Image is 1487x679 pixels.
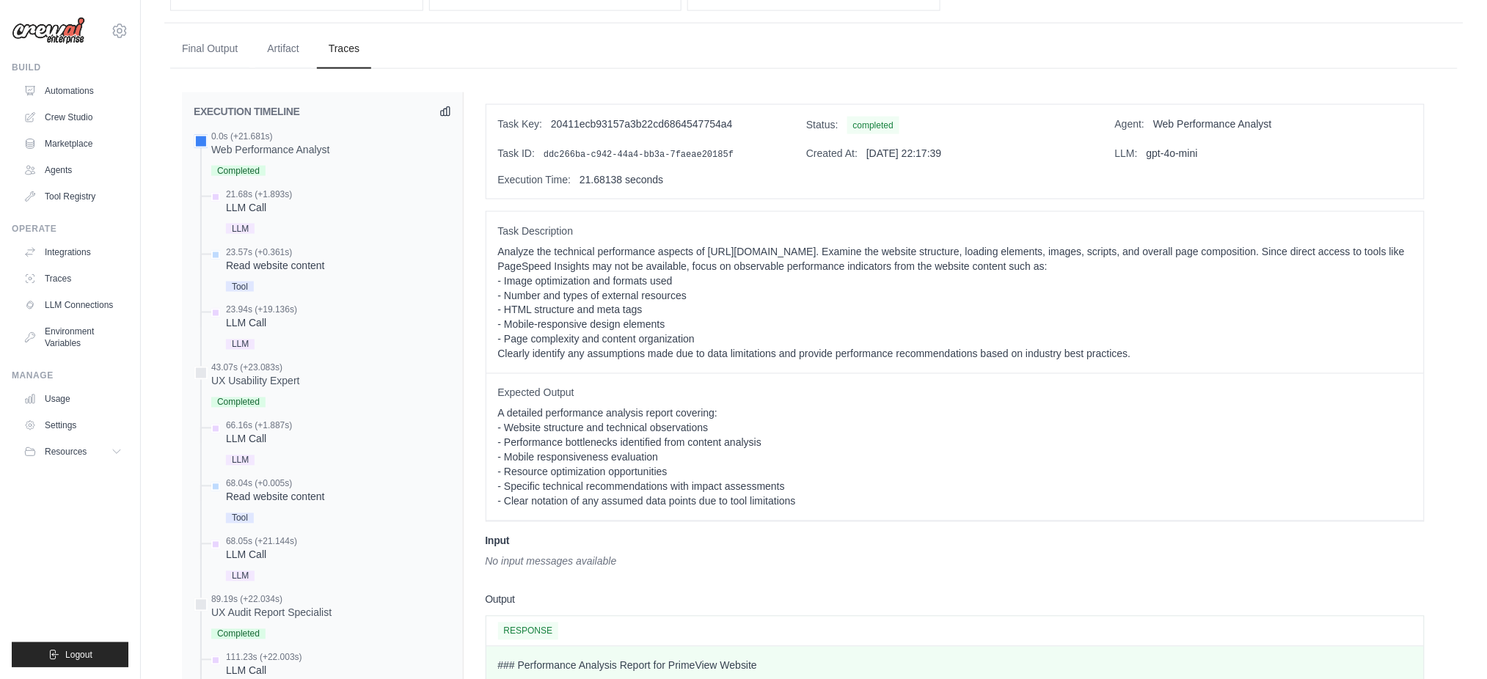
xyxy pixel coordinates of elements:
[211,374,300,389] div: UX Usability Expert
[866,147,941,159] span: [DATE] 22:17:39
[18,241,128,264] a: Integrations
[18,132,128,155] a: Marketplace
[551,118,733,130] span: 20411ecb93157a3b22cd6864547754a4
[18,79,128,103] a: Automations
[1147,147,1198,159] span: gpt-4o-mini
[18,293,128,317] a: LLM Connections
[18,414,128,437] a: Settings
[18,387,128,411] a: Usage
[211,131,330,142] div: 0.0s (+21.681s)
[226,548,297,562] div: LLM Call
[211,397,266,408] span: Completed
[211,362,300,374] div: 43.07s (+23.083s)
[486,592,1425,607] h3: Output
[498,406,1412,509] p: A detailed performance analysis report covering: - Website structure and technical observations -...
[226,432,292,447] div: LLM Call
[317,29,371,69] button: Traces
[226,420,292,432] div: 66.16s (+1.887s)
[498,224,1412,238] span: Task Description
[211,606,332,620] div: UX Audit Report Specialist
[226,188,292,200] div: 21.68s (+1.893s)
[226,282,254,292] span: Tool
[18,106,128,129] a: Crew Studio
[18,440,128,463] button: Resources
[226,455,255,466] span: LLM
[806,119,839,131] span: Status:
[226,490,325,504] div: Read website content
[226,478,325,490] div: 68.04s (+0.005s)
[18,267,128,290] a: Traces
[211,594,332,606] div: 89.19s (+22.034s)
[498,174,571,186] span: Execution Time:
[226,664,302,678] div: LLM Call
[226,246,325,258] div: 23.57s (+0.361s)
[498,658,1412,673] p: ### Performance Analysis Report for PrimeView Website
[211,166,266,176] span: Completed
[18,185,128,208] a: Tool Registry
[226,304,297,316] div: 23.94s (+19.136s)
[486,554,1425,569] div: No input messages available
[226,536,297,548] div: 68.05s (+21.144s)
[498,244,1412,361] p: Analyze the technical performance aspects of [URL][DOMAIN_NAME]. Examine the website structure, l...
[226,513,254,524] span: Tool
[498,386,1412,400] span: Expected Output
[1414,609,1487,679] iframe: Chat Widget
[194,104,300,119] h2: EXECUTION TIMELINE
[45,446,87,458] span: Resources
[170,29,249,69] button: Final Output
[18,158,128,182] a: Agents
[12,17,85,45] img: Logo
[226,224,255,234] span: LLM
[255,29,311,69] button: Artifact
[806,147,858,159] span: Created At:
[65,649,92,661] span: Logout
[226,339,255,350] span: LLM
[226,258,325,273] div: Read website content
[12,223,128,235] div: Operate
[211,629,266,639] span: Completed
[12,642,128,667] button: Logout
[1153,118,1272,130] span: Web Performance Analyst
[498,623,559,640] span: RESPONSE
[12,62,128,73] div: Build
[12,370,128,381] div: Manage
[226,200,292,215] div: LLM Call
[1115,147,1138,159] span: LLM:
[847,117,899,134] span: completed
[498,147,536,159] span: Task ID:
[486,534,1425,548] h3: Input
[226,571,255,581] span: LLM
[211,142,330,157] div: Web Performance Analyst
[498,118,543,130] span: Task Key:
[226,652,302,664] div: 111.23s (+22.003s)
[580,174,663,186] span: 21.68138 seconds
[1115,118,1144,130] span: Agent:
[18,320,128,355] a: Environment Variables
[226,316,297,331] div: LLM Call
[544,150,734,160] span: ddc266ba-c942-44a4-bb3a-7faeae20185f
